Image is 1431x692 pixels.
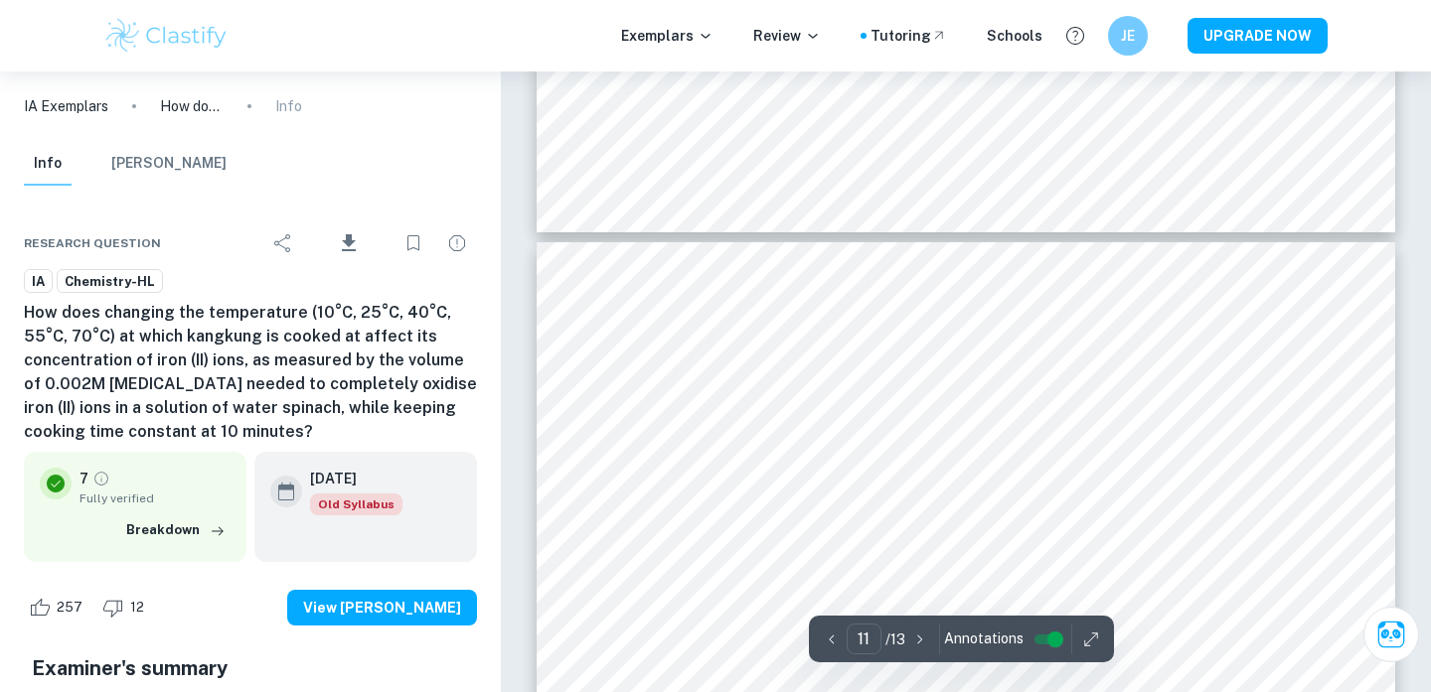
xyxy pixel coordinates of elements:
p: Info [275,95,302,117]
span: 257 [46,598,93,618]
h6: [DATE] [310,468,387,489]
h6: How does changing the temperature (10°C, 25°C, 40°C, 55°C, 70°C) at which kangkung is cooked at a... [24,301,477,444]
p: How does changing the temperature (10°C, 25°C, 40°C, 55°C, 70°C) at which kangkung is cooked at a... [160,95,224,117]
button: JE [1108,16,1148,56]
span: Chemistry-HL [58,272,162,292]
a: IA Exemplars [24,95,108,117]
span: 12 [119,598,155,618]
button: Ask Clai [1363,607,1419,662]
div: Like [24,592,93,623]
a: Grade fully verified [92,470,110,487]
button: Breakdown [121,515,231,545]
span: Annotations [944,628,1024,649]
div: Bookmark [394,223,433,263]
div: Download [307,217,390,269]
a: Schools [987,25,1042,47]
a: IA [24,269,53,294]
p: Exemplars [621,25,714,47]
button: View [PERSON_NAME] [287,590,477,625]
span: IA [25,272,52,292]
span: Fully verified [79,489,231,507]
span: Research question [24,234,161,252]
h6: JE [1117,25,1140,47]
h5: Examiner's summary [32,653,469,683]
div: Share [263,223,303,263]
img: Clastify logo [103,16,230,56]
div: Dislike [97,592,155,623]
button: [PERSON_NAME] [111,142,227,186]
p: 7 [79,468,88,489]
p: Review [753,25,821,47]
div: Starting from the May 2025 session, the Chemistry IA requirements have changed. It's OK to refer ... [310,493,402,515]
a: Tutoring [871,25,947,47]
div: Report issue [437,223,477,263]
button: Help and Feedback [1058,19,1092,53]
button: UPGRADE NOW [1188,18,1328,54]
button: Info [24,142,72,186]
a: Chemistry-HL [57,269,163,294]
p: / 13 [885,628,905,650]
span: Old Syllabus [310,493,402,515]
